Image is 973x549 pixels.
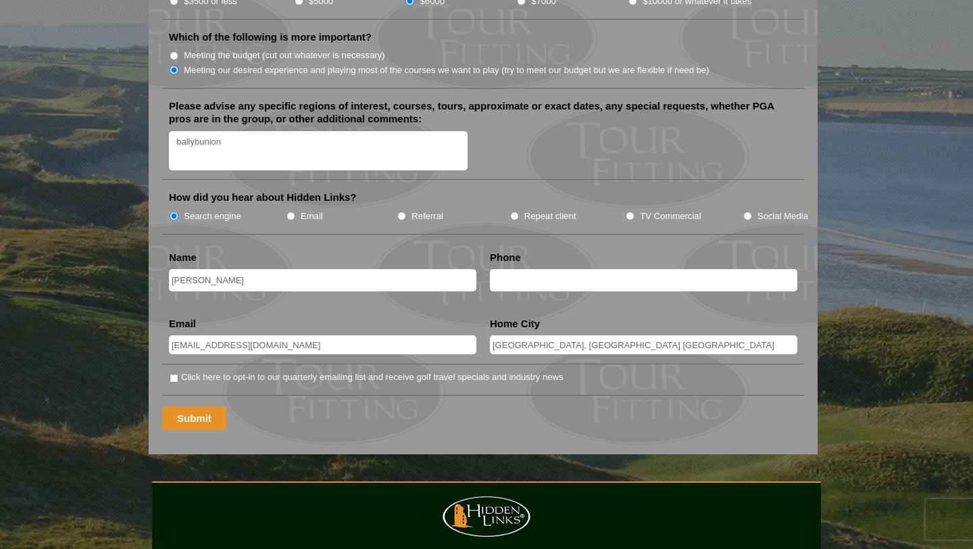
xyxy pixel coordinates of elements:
[184,210,241,223] label: Search engine
[490,251,521,264] label: Phone
[301,210,323,223] label: Email
[490,317,540,331] label: Home City
[169,251,197,264] label: Name
[757,210,808,223] label: Social Media
[162,406,226,430] input: Submit
[169,99,797,126] label: Please advise any specific regions of interest, courses, tours, approximate or exact dates, any s...
[169,317,196,331] label: Email
[169,131,468,171] textarea: ballybunion
[640,210,701,223] label: TV Commercial
[181,371,563,384] label: Click here to opt-in to our quarterly emailing list and receive golf travel specials and industry...
[169,30,372,44] label: Which of the following is more important?
[169,191,357,204] label: How did you hear about Hidden Links?
[184,64,709,77] label: Meeting our desired experience and playing most of the courses we want to play (try to meet our b...
[524,210,576,223] label: Repeat client
[411,210,443,223] label: Referral
[184,49,384,62] label: Meeting the budget (cut out whatever is necessary)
